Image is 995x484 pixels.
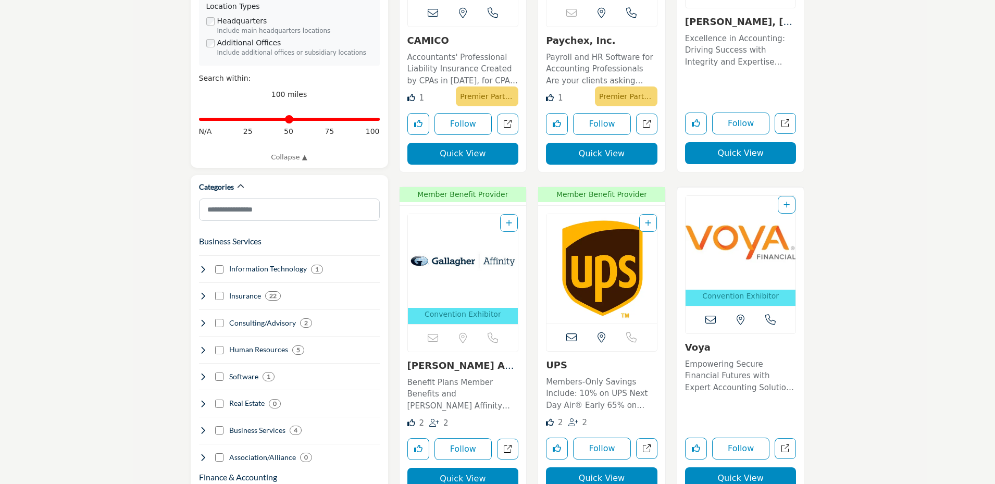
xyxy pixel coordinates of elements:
button: Like listing [407,438,429,460]
a: Open ups in new tab [636,438,657,460]
input: Select Association/Alliance checkbox [215,453,223,462]
h4: Information Technology: Software, cloud services, data management, analytics, automation [229,264,307,274]
a: UPS [546,359,567,370]
b: 0 [273,400,277,407]
img: Voya [686,196,796,290]
a: Add To List [506,219,512,227]
h3: Levine, Jacobs & Company, LLC [685,16,797,28]
a: Open paychex in new tab [636,114,657,135]
div: 22 Results For Insurance [265,291,281,301]
button: Quick View [546,143,657,165]
button: Follow [712,113,770,134]
button: Like listing [407,113,429,135]
b: 1 [267,373,270,380]
a: Voya [685,342,711,353]
a: Empowering Secure Financial Futures with Expert Accounting Solutions This company is a distinguis... [685,356,797,394]
img: UPS [546,214,657,324]
a: Accountants' Professional Liability Insurance Created by CPAs in [DATE], for CPAs, CAMICO provide... [407,49,519,87]
button: Like listing [685,438,707,460]
button: Like listing [685,113,707,134]
i: Like [546,94,554,102]
a: Collapse ▲ [199,152,380,163]
h4: Software: Accounting sotware, tax software, workflow, etc. [229,371,258,382]
p: Accountants' Professional Liability Insurance Created by CPAs in [DATE], for CPAs, CAMICO provide... [407,52,519,87]
input: Search Category [199,198,380,221]
a: [PERSON_NAME], [PERSON_NAME] & Com... [685,16,792,50]
a: Open gallagher in new tab [497,439,518,460]
span: 1 [419,93,424,103]
div: 5 Results For Human Resources [292,345,304,355]
a: Open Listing in new tab [686,196,796,306]
b: 4 [294,427,297,434]
input: Select Business Services checkbox [215,426,223,435]
div: Followers [429,417,449,429]
p: Premier Partner [599,89,653,104]
span: Member Benefit Provider [541,189,662,200]
span: 25 [243,126,253,137]
input: Select Software checkbox [215,373,223,381]
input: Select Insurance checkbox [215,292,223,300]
p: Premier Partner [460,89,514,104]
span: 2 [419,418,424,428]
h4: Business Services: Office supplies, software, tech support, communications, travel [229,425,285,436]
a: Add To List [783,201,790,209]
b: 0 [304,454,308,461]
a: Members-Only Savings Include: 10% on UPS Next Day Air® Early 65% on Domestic Next Day / Deferred ... [546,374,657,412]
div: 1 Results For Information Technology [311,265,323,274]
button: Follow [573,113,631,135]
h4: Consulting/Advisory: Business consulting, mergers & acquisitions, growth strategies [229,318,296,328]
h4: Human Resources: Payroll, benefits, HR consulting, talent acquisition, training [229,344,288,355]
a: Open Listing in new tab [546,214,657,324]
button: Finance & Accounting [199,471,277,483]
a: Open Listing in new tab [408,214,518,324]
h4: Insurance: Professional liability, healthcare, life insurance, risk management [229,291,261,301]
div: 2 Results For Consulting/Advisory [300,318,312,328]
h3: UPS [546,359,657,371]
i: Likes [546,418,554,426]
h2: Categories [199,182,234,192]
span: N/A [199,126,212,137]
h4: Association/Alliance: Membership/trade associations and CPA firm alliances [229,452,296,463]
label: Headquarters [217,16,267,27]
input: Select Consulting/Advisory checkbox [215,319,223,327]
div: 1 Results For Software [263,372,275,381]
a: Paychex, Inc. [546,35,615,46]
div: Search within: [199,73,380,84]
a: Excellence in Accounting: Driving Success with Integrity and Expertise Since [DATE] For over seve... [685,30,797,68]
p: Payroll and HR Software for Accounting Professionals Are your clients asking more questions about... [546,52,657,87]
button: Quick View [407,143,519,165]
b: 22 [269,292,277,300]
span: 1 [558,93,563,103]
p: Convention Exhibitor [425,309,501,320]
div: Location Types [206,1,372,12]
input: Select Human Resources checkbox [215,346,223,354]
img: Gallagher Affinity [408,214,518,308]
b: 5 [296,346,300,354]
button: Follow [573,438,631,460]
div: Include main headquarters locations [217,27,372,36]
label: Additional Offices [217,38,281,48]
button: Quick View [685,142,797,164]
button: Follow [712,438,770,460]
span: 100 miles [271,90,307,98]
p: Excellence in Accounting: Driving Success with Integrity and Expertise Since [DATE] For over seve... [685,33,797,68]
div: 4 Results For Business Services [290,426,302,435]
h3: Paychex, Inc. [546,35,657,46]
i: Like [407,94,415,102]
span: 75 [325,126,334,137]
button: Like listing [546,438,568,460]
a: [PERSON_NAME] Affinity [407,360,516,382]
p: Benefit Plans Member Benefits and [PERSON_NAME] Affinity have teamed up to offer NJCPA members a ... [407,377,519,412]
input: Select Real Estate checkbox [215,400,223,408]
h4: Real Estate: Commercial real estate, office space, property management, home loans [229,398,265,408]
b: 1 [315,266,319,273]
button: Business Services [199,235,262,247]
a: Benefit Plans Member Benefits and [PERSON_NAME] Affinity have teamed up to offer NJCPA members a ... [407,374,519,412]
span: 50 [284,126,293,137]
a: Open voya in new tab [775,438,796,460]
p: Members-Only Savings Include: 10% on UPS Next Day Air® Early 65% on Domestic Next Day / Deferred ... [546,376,657,412]
input: Select Information Technology checkbox [215,265,223,274]
button: Follow [434,438,492,460]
